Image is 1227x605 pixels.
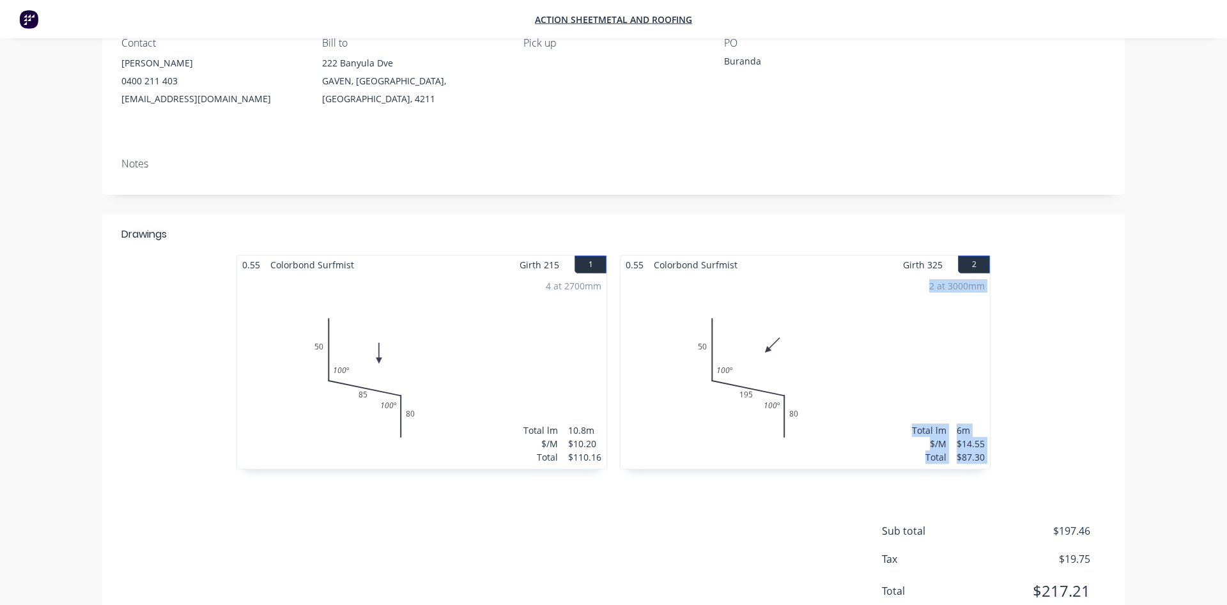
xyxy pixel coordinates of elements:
div: [PERSON_NAME]0400 211 403[EMAIL_ADDRESS][DOMAIN_NAME] [121,54,302,108]
div: 6m [957,424,985,437]
span: Tax [882,551,996,567]
div: 222 Banyula DveGAVEN, [GEOGRAPHIC_DATA], [GEOGRAPHIC_DATA], 4211 [322,54,502,108]
div: [PERSON_NAME] [121,54,302,72]
div: Total [912,450,946,464]
span: $19.75 [996,551,1090,567]
div: Drawings [121,227,167,242]
div: Total [523,450,558,464]
div: $110.16 [568,450,601,464]
span: 0.55 [621,256,649,274]
div: Total lm [523,424,558,437]
span: Total [882,583,996,599]
a: Action Sheetmetal and Roofing [535,13,692,26]
div: $/M [523,437,558,450]
img: Factory [19,10,38,29]
button: 2 [958,256,990,273]
span: Sub total [882,523,996,539]
div: GAVEN, [GEOGRAPHIC_DATA], [GEOGRAPHIC_DATA], 4211 [322,72,502,108]
div: 05019580100º100º2 at 3000mmTotal lm$/MTotal6m$14.55$87.30 [621,274,990,469]
div: $14.55 [957,437,985,450]
span: $217.21 [996,579,1090,602]
div: PO [724,37,904,49]
div: Notes [121,158,1106,170]
div: [EMAIL_ADDRESS][DOMAIN_NAME] [121,90,302,108]
div: Pick up [523,37,704,49]
span: 0.55 [237,256,265,274]
div: $87.30 [957,450,985,464]
span: Girth 325 [903,256,943,274]
div: 2 at 3000mm [929,279,985,293]
div: Buranda [724,54,884,72]
div: Bill to [322,37,502,49]
div: 0400 211 403 [121,72,302,90]
span: $197.46 [996,523,1090,539]
div: 4 at 2700mm [546,279,601,293]
div: 222 Banyula Dve [322,54,502,72]
button: 1 [575,256,606,273]
div: Contact [121,37,302,49]
div: 10.8m [568,424,601,437]
div: 0508580100º100º4 at 2700mmTotal lm$/MTotal10.8m$10.20$110.16 [237,274,606,469]
div: Total lm [912,424,946,437]
div: $/M [912,437,946,450]
span: Colorbond Surfmist [649,256,743,274]
span: Girth 215 [520,256,559,274]
span: Colorbond Surfmist [265,256,359,274]
div: $10.20 [568,437,601,450]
